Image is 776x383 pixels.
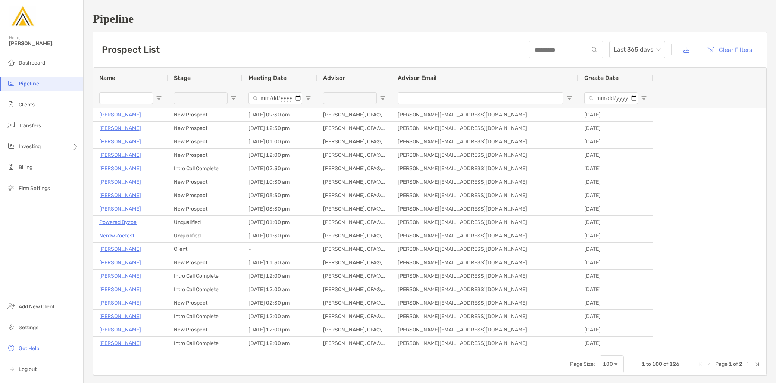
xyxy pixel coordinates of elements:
[99,325,141,334] a: [PERSON_NAME]
[392,256,578,269] div: [PERSON_NAME][EMAIL_ADDRESS][DOMAIN_NAME]
[19,143,41,150] span: Investing
[19,164,32,171] span: Billing
[566,95,572,101] button: Open Filter Menu
[578,122,653,135] div: [DATE]
[19,102,35,108] span: Clients
[317,243,392,256] div: [PERSON_NAME], CFA®, CEPA®
[242,323,317,336] div: [DATE] 12:00 pm
[392,243,578,256] div: [PERSON_NAME][EMAIL_ADDRESS][DOMAIN_NAME]
[317,256,392,269] div: [PERSON_NAME], CFA®, CEPA®
[392,175,578,189] div: [PERSON_NAME][EMAIL_ADDRESS][DOMAIN_NAME]
[99,137,141,146] p: [PERSON_NAME]
[317,229,392,242] div: [PERSON_NAME], CFA®, CEPA®
[99,150,141,160] a: [PERSON_NAME]
[578,283,653,296] div: [DATE]
[19,366,37,373] span: Log out
[242,350,317,363] div: [DATE] 12:00 am
[715,361,727,367] span: Page
[168,243,242,256] div: Client
[7,302,16,311] img: add_new_client icon
[739,361,742,367] span: 2
[19,345,39,352] span: Get Help
[733,361,738,367] span: of
[392,135,578,148] div: [PERSON_NAME][EMAIL_ADDRESS][DOMAIN_NAME]
[578,270,653,283] div: [DATE]
[317,350,392,363] div: [PERSON_NAME], CFA®, CEPA®
[392,108,578,121] div: [PERSON_NAME][EMAIL_ADDRESS][DOMAIN_NAME]
[392,122,578,135] div: [PERSON_NAME][EMAIL_ADDRESS][DOMAIN_NAME]
[242,122,317,135] div: [DATE] 12:30 pm
[7,323,16,331] img: settings icon
[663,361,668,367] span: of
[317,296,392,309] div: [PERSON_NAME], CFA®, CEPA®
[99,285,141,294] a: [PERSON_NAME]
[745,361,751,367] div: Next Page
[168,270,242,283] div: Intro Call Complete
[93,12,767,26] h1: Pipeline
[19,185,50,191] span: Firm Settings
[242,283,317,296] div: [DATE] 12:00 am
[242,189,317,202] div: [DATE] 03:30 pm
[99,352,141,361] a: [PERSON_NAME]
[652,361,662,367] span: 100
[99,92,153,104] input: Name Filter Input
[99,124,141,133] a: [PERSON_NAME]
[392,189,578,202] div: [PERSON_NAME][EMAIL_ADDRESS][DOMAIN_NAME]
[99,258,141,267] a: [PERSON_NAME]
[754,361,760,367] div: Last Page
[99,339,141,348] a: [PERSON_NAME]
[168,283,242,296] div: Intro Call Complete
[317,216,392,229] div: [PERSON_NAME], CFA®, CEPA®
[242,256,317,269] div: [DATE] 11:30 am
[7,141,16,150] img: investing icon
[168,350,242,363] div: Intro Call Complete
[7,162,16,171] img: billing icon
[174,74,191,81] span: Stage
[317,202,392,215] div: [PERSON_NAME], CFA®, CEPA®
[231,95,237,101] button: Open Filter Menu
[317,108,392,121] div: [PERSON_NAME], CFA®, CEPA®
[99,164,141,173] a: [PERSON_NAME]
[578,323,653,336] div: [DATE]
[392,310,578,323] div: [PERSON_NAME][EMAIL_ADDRESS][DOMAIN_NAME]
[317,283,392,296] div: [PERSON_NAME], CFA®, CEPA®
[578,189,653,202] div: [DATE]
[242,108,317,121] div: [DATE] 09:30 am
[99,312,141,321] a: [PERSON_NAME]
[317,149,392,162] div: [PERSON_NAME], CFA®, CEPA®
[99,245,141,254] a: [PERSON_NAME]
[729,361,732,367] span: 1
[392,216,578,229] div: [PERSON_NAME][EMAIL_ADDRESS][DOMAIN_NAME]
[19,324,38,331] span: Settings
[392,350,578,363] div: [PERSON_NAME][EMAIL_ADDRESS][DOMAIN_NAME]
[317,122,392,135] div: [PERSON_NAME], CFA®, CEPA®
[242,202,317,215] div: [DATE] 03:30 pm
[242,310,317,323] div: [DATE] 12:00 am
[242,135,317,148] div: [DATE] 01:00 pm
[168,162,242,175] div: Intro Call Complete
[99,218,137,227] a: Powered Byzoe
[99,271,141,281] a: [PERSON_NAME]
[578,243,653,256] div: [DATE]
[19,60,45,66] span: Dashboard
[7,58,16,67] img: dashboard icon
[168,135,242,148] div: New Prospect
[584,92,638,104] input: Create Date Filter Input
[317,135,392,148] div: [PERSON_NAME], CFA®, CEPA®
[99,177,141,187] a: [PERSON_NAME]
[168,216,242,229] div: Unqualified
[99,231,134,240] a: Nerdw Zoetest
[242,216,317,229] div: [DATE] 01:00 pm
[242,229,317,242] div: [DATE] 01:30 pm
[99,74,115,81] span: Name
[248,74,287,81] span: Meeting Date
[317,323,392,336] div: [PERSON_NAME], CFA®, CEPA®
[570,361,595,367] div: Page Size:
[168,122,242,135] div: New Prospect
